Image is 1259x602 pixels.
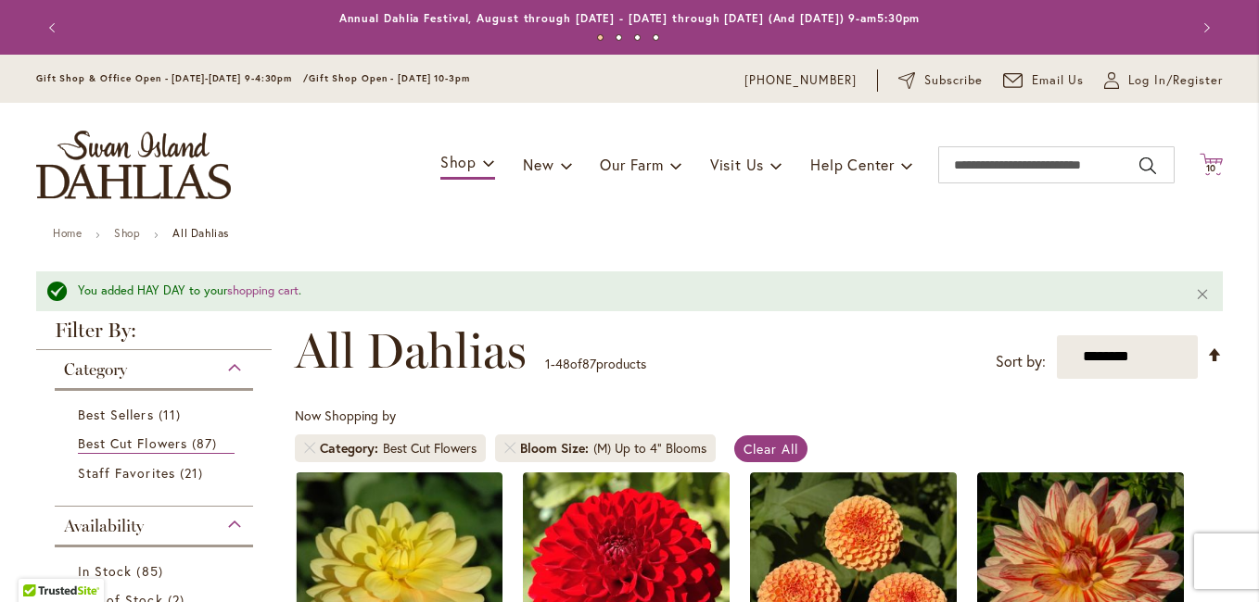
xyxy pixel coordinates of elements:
div: Best Cut Flowers [383,439,477,458]
span: Our Farm [600,155,663,174]
a: Best Sellers [78,405,235,424]
button: Next [1186,9,1223,46]
span: Staff Favorites [78,464,175,482]
span: 11 [159,405,185,424]
button: Previous [36,9,73,46]
span: Gift Shop & Office Open - [DATE]-[DATE] 9-4:30pm / [36,72,309,84]
span: Best Cut Flowers [78,434,187,452]
a: Log In/Register [1104,71,1223,90]
a: Subscribe [898,71,983,90]
p: - of products [545,349,646,379]
span: Now Shopping by [295,407,396,424]
span: Availability [64,516,144,536]
span: All Dahlias [295,323,527,379]
label: Sort by: [996,345,1046,379]
span: 21 [180,463,208,483]
iframe: Launch Accessibility Center [14,536,66,588]
span: Log In/Register [1128,71,1223,90]
a: Staff Favorites [78,463,235,483]
span: Visit Us [710,155,764,174]
span: Gift Shop Open - [DATE] 10-3pm [309,72,470,84]
span: Category [64,359,127,380]
span: 48 [555,355,570,372]
a: [PHONE_NUMBER] [744,71,857,90]
span: New [523,155,553,174]
a: Remove Category Best Cut Flowers [304,443,315,454]
span: Subscribe [924,71,983,90]
button: 10 [1200,153,1223,178]
a: Annual Dahlia Festival, August through [DATE] - [DATE] through [DATE] (And [DATE]) 9-am5:30pm [339,11,921,25]
button: 3 of 4 [634,34,641,41]
span: Bloom Size [520,439,593,458]
span: 1 [545,355,551,372]
div: (M) Up to 4" Blooms [593,439,706,458]
a: shopping cart [227,282,299,298]
span: 85 [136,561,167,581]
button: 1 of 4 [597,34,604,41]
div: You added HAY DAY to your . [78,282,1167,300]
span: Category [320,439,383,458]
span: Best Sellers [78,406,154,423]
a: store logo [36,131,231,199]
button: 2 of 4 [616,34,622,41]
span: 87 [582,355,596,372]
a: Clear All [734,435,808,462]
strong: Filter By: [36,320,272,350]
span: Shop [440,152,477,171]
span: 87 [192,433,222,453]
a: Best Cut Flowers [78,433,235,454]
span: Clear All [744,440,798,458]
button: 4 of 4 [653,34,659,41]
a: Shop [114,226,140,240]
a: In Stock 85 [78,561,235,581]
span: In Stock [78,562,132,580]
strong: All Dahlias [172,226,229,240]
span: Help Center [810,155,895,174]
span: 10 [1206,162,1217,174]
a: Email Us [1003,71,1085,90]
a: Home [53,226,82,240]
span: Email Us [1032,71,1085,90]
a: Remove Bloom Size (M) Up to 4" Blooms [504,443,515,454]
